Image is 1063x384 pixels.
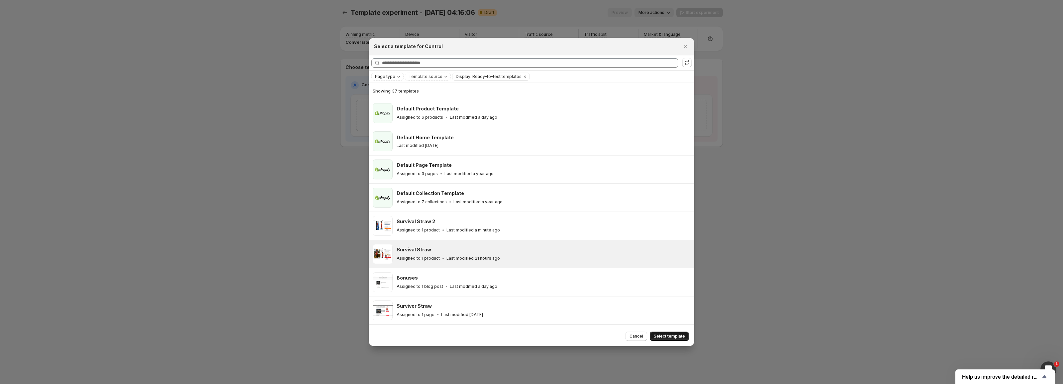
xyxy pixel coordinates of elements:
[397,275,418,281] h3: Bonuses
[397,284,443,289] p: Assigned to 1 blog post
[962,373,1048,381] button: Show survey - Help us improve the detailed report for A/B campaigns
[373,88,419,94] span: Showing 37 templates
[397,199,447,205] p: Assigned to 7 collections
[373,188,393,208] img: Default Collection Template
[373,103,393,123] img: Default Product Template
[456,74,522,79] span: Display: Ready-to-test templates
[450,284,497,289] p: Last modified a day ago
[650,332,689,341] button: Select template
[654,334,685,339] span: Select template
[962,374,1040,380] span: Help us improve the detailed report for A/B campaigns
[373,131,393,151] img: Default Home Template
[397,134,454,141] h3: Default Home Template
[409,74,442,79] span: Template source
[626,332,647,341] button: Cancel
[373,160,393,179] img: Default Page Template
[397,190,464,197] h3: Default Collection Template
[397,115,443,120] p: Assigned to 6 products
[446,227,500,233] p: Last modified a minute ago
[405,73,450,80] button: Template source
[629,334,643,339] span: Cancel
[372,73,403,80] button: Page type
[681,42,690,51] button: Close
[397,105,459,112] h3: Default Product Template
[397,143,438,148] p: Last modified [DATE]
[397,227,440,233] p: Assigned to 1 product
[374,43,443,50] h2: Select a template for Control
[1040,361,1056,377] iframe: Intercom live chat
[397,312,435,317] p: Assigned to 1 page
[397,303,432,309] h3: Survivor Straw
[453,199,503,205] p: Last modified a year ago
[452,73,522,80] button: Display: Ready-to-test templates
[450,115,497,120] p: Last modified a day ago
[397,171,438,176] p: Assigned to 3 pages
[444,171,494,176] p: Last modified a year ago
[375,74,395,79] span: Page type
[522,73,528,80] button: Clear
[397,246,431,253] h3: Survival Straw
[441,312,483,317] p: Last modified [DATE]
[1054,361,1059,367] span: 1
[397,218,435,225] h3: Survival Straw 2
[446,256,500,261] p: Last modified 21 hours ago
[397,162,452,168] h3: Default Page Template
[397,256,440,261] p: Assigned to 1 product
